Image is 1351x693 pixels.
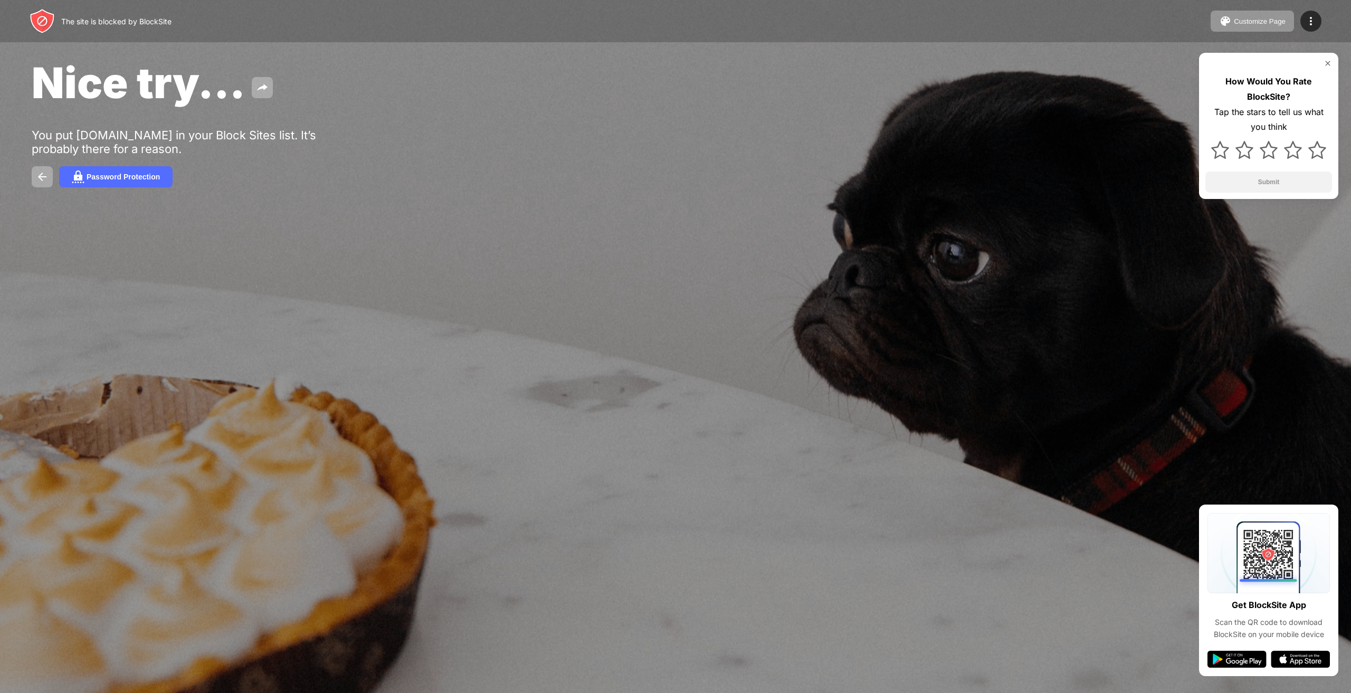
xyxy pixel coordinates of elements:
button: Customize Page [1211,11,1294,32]
img: back.svg [36,170,49,183]
div: You put [DOMAIN_NAME] in your Block Sites list. It’s probably there for a reason. [32,128,358,156]
img: rate-us-close.svg [1324,59,1332,68]
img: star.svg [1284,141,1302,159]
img: qrcode.svg [1207,513,1330,593]
img: menu-icon.svg [1305,15,1317,27]
img: share.svg [256,81,269,94]
img: header-logo.svg [30,8,55,34]
img: star.svg [1308,141,1326,159]
div: Password Protection [87,173,160,181]
div: How Would You Rate BlockSite? [1205,74,1332,105]
div: The site is blocked by BlockSite [61,17,172,26]
img: password.svg [72,170,84,183]
span: Nice try... [32,57,245,108]
img: app-store.svg [1271,651,1330,668]
img: pallet.svg [1219,15,1232,27]
div: Customize Page [1234,17,1286,25]
img: google-play.svg [1207,651,1267,668]
button: Password Protection [59,166,173,187]
img: star.svg [1260,141,1278,159]
div: Get BlockSite App [1232,597,1306,613]
img: star.svg [1235,141,1253,159]
img: star.svg [1211,141,1229,159]
button: Submit [1205,172,1332,193]
div: Scan the QR code to download BlockSite on your mobile device [1207,616,1330,640]
div: Tap the stars to tell us what you think [1205,105,1332,135]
